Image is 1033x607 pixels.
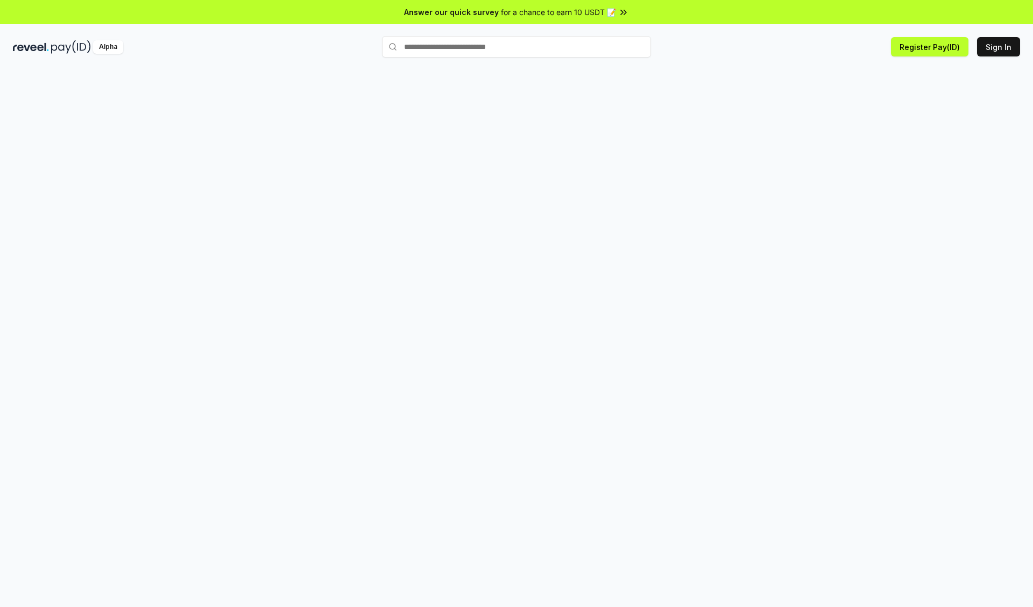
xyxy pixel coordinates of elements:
span: Answer our quick survey [404,6,499,18]
div: Alpha [93,40,123,54]
button: Register Pay(ID) [891,37,968,56]
button: Sign In [977,37,1020,56]
span: for a chance to earn 10 USDT 📝 [501,6,616,18]
img: reveel_dark [13,40,49,54]
img: pay_id [51,40,91,54]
